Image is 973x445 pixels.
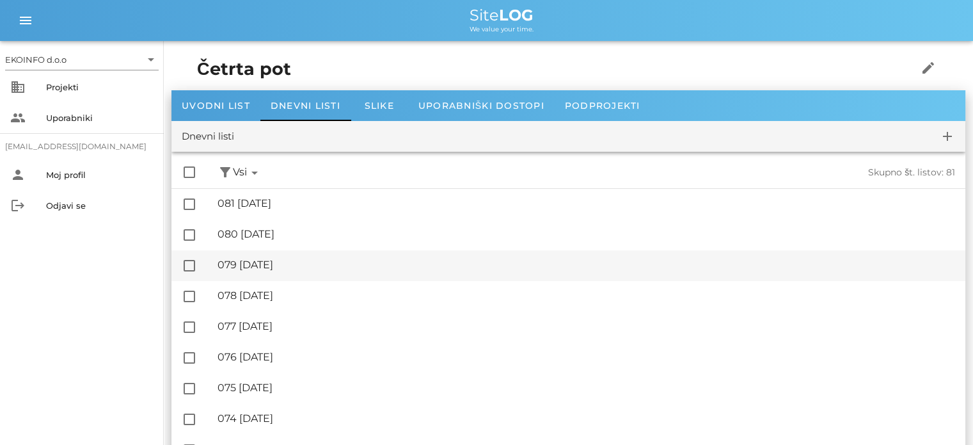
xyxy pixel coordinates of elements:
i: logout [10,198,26,213]
div: Odjavi se [46,200,154,211]
b: LOG [499,6,534,24]
div: 079 [DATE] [218,259,955,271]
i: person [10,167,26,182]
span: Uporabniški dostopi [418,100,544,111]
div: Dnevni listi [182,129,234,144]
span: We value your time. [470,25,534,33]
i: arrow_drop_down [247,165,262,181]
button: filter_alt [218,165,233,181]
div: 074 [DATE] [218,412,955,425]
div: Pripomoček za klepet [909,384,973,445]
span: Dnevni listi [271,100,340,111]
div: 078 [DATE] [218,289,955,302]
div: Uporabniki [46,113,154,123]
i: edit [921,60,936,76]
i: arrow_drop_down [143,52,159,67]
i: business [10,79,26,95]
div: Moj profil [46,170,154,180]
iframe: Chat Widget [909,384,973,445]
i: add [940,129,955,144]
div: Projekti [46,82,154,92]
h1: Četrta pot [197,56,878,83]
div: 081 [DATE] [218,197,955,209]
i: menu [18,13,33,28]
div: 077 [DATE] [218,320,955,332]
span: Vsi [233,165,262,181]
div: 076 [DATE] [218,351,955,363]
span: Uvodni list [182,100,250,111]
div: 080 [DATE] [218,228,955,240]
span: Site [470,6,534,24]
div: EKOINFO d.o.o [5,49,159,70]
div: Skupno št. listov: 81 [609,167,956,178]
i: people [10,110,26,125]
span: Podprojekti [565,100,640,111]
span: Slike [365,100,394,111]
div: EKOINFO d.o.o [5,54,67,65]
div: 075 [DATE] [218,382,955,394]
